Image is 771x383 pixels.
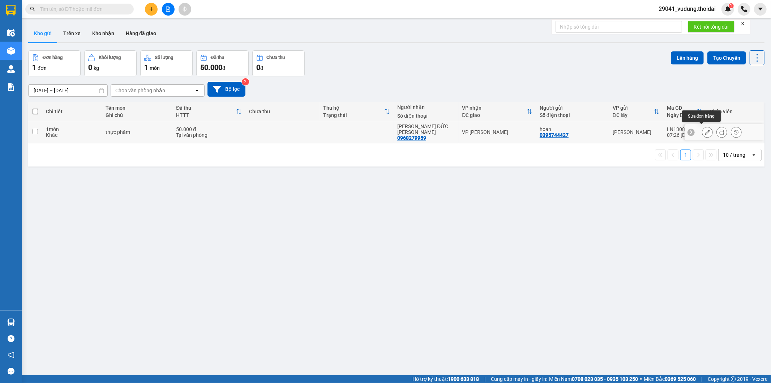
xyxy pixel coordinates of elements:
strong: 1900 633 818 [448,376,479,382]
span: message [8,368,14,375]
button: Lên hàng [671,51,704,64]
div: ĐC giao [462,112,527,118]
div: VP nhận [462,105,527,111]
div: Thu hộ [323,105,384,111]
strong: 0369 525 060 [665,376,696,382]
div: 10 / trang [723,151,745,159]
sup: 2 [242,78,249,85]
div: Người nhận [397,104,455,110]
button: Tạo Chuyến [707,51,746,64]
img: warehouse-icon [7,319,15,326]
strong: 0708 023 035 - 0935 103 250 [572,376,638,382]
div: Sửa đơn hàng [702,127,713,138]
span: 29041_vudung.thoidai [653,4,721,13]
img: solution-icon [7,83,15,91]
div: [PERSON_NAME] [613,129,660,135]
div: Đã thu [176,105,236,111]
div: Khác [46,132,98,138]
div: ĐC lấy [613,112,654,118]
span: copyright [731,376,736,382]
span: Hỗ trợ kỹ thuật: [412,375,479,383]
div: 1 món [46,126,98,132]
span: | [701,375,702,383]
img: phone-icon [741,6,748,12]
span: Miền Nam [549,375,638,383]
sup: 1 [729,3,734,8]
div: LN1308250140 [667,126,702,132]
span: Miền Bắc [644,375,696,383]
img: warehouse-icon [7,47,15,55]
div: Người gửi [540,105,605,111]
span: 1 [32,63,36,72]
div: Chưa thu [267,55,285,60]
button: Bộ lọc [207,82,245,97]
span: ⚪️ [640,378,642,380]
div: Đã thu [211,55,224,60]
div: Chọn văn phòng nhận [115,87,165,94]
button: Số lượng1món [140,50,193,76]
span: đ [260,65,263,71]
div: VP [PERSON_NAME] [462,129,533,135]
div: Khối lượng [99,55,121,60]
img: icon-new-feature [725,6,731,12]
div: 0968279959 [397,135,426,141]
span: Cung cấp máy in - giấy in: [491,375,547,383]
button: Chưa thu0đ [252,50,305,76]
button: Trên xe [57,25,86,42]
button: Đã thu50.000đ [196,50,249,76]
span: caret-down [757,6,764,12]
svg: open [751,152,757,158]
span: 1 [144,63,148,72]
button: Khối lượng0kg [84,50,137,76]
div: BÙI ĐỨC HIẾU [397,123,455,135]
div: Số điện thoại [540,112,605,118]
div: Trạng thái [323,112,384,118]
span: Kết nối tổng đài [694,23,729,31]
span: question-circle [8,335,14,342]
div: HTTT [176,112,236,118]
button: 1 [680,150,691,160]
th: Toggle SortBy [459,102,536,121]
input: Nhập số tổng đài [556,21,682,33]
span: plus [149,7,154,12]
div: Mã GD [667,105,697,111]
div: 50.000 đ [176,126,242,132]
div: Tại văn phòng [176,132,242,138]
div: VP gửi [613,105,654,111]
div: Số lượng [155,55,173,60]
div: Đơn hàng [43,55,63,60]
span: 1 [730,3,732,8]
th: Toggle SortBy [663,102,706,121]
span: aim [182,7,187,12]
div: Số điện thoại [397,113,455,119]
div: Ngày ĐH [667,112,697,118]
button: Kho nhận [86,25,120,42]
span: 0 [256,63,260,72]
input: Select a date range. [29,85,107,96]
div: 07:26 [DATE] [667,132,702,138]
span: notification [8,352,14,358]
button: plus [145,3,158,16]
button: file-add [162,3,175,16]
div: Nhân viên [710,109,760,114]
button: caret-down [754,3,767,16]
img: logo-vxr [6,5,16,16]
div: Tên món [106,105,169,111]
span: món [150,65,160,71]
div: Sửa đơn hàng [682,110,721,122]
span: 0 [88,63,92,72]
input: Tìm tên, số ĐT hoặc mã đơn [40,5,125,13]
th: Toggle SortBy [609,102,663,121]
div: Chưa thu [249,109,316,114]
span: đ [222,65,225,71]
span: | [484,375,485,383]
th: Toggle SortBy [172,102,245,121]
button: Hàng đã giao [120,25,162,42]
span: search [30,7,35,12]
img: warehouse-icon [7,29,15,37]
img: warehouse-icon [7,65,15,73]
div: thực phẩm [106,129,169,135]
th: Toggle SortBy [320,102,394,121]
span: 50.000 [200,63,222,72]
span: file-add [166,7,171,12]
